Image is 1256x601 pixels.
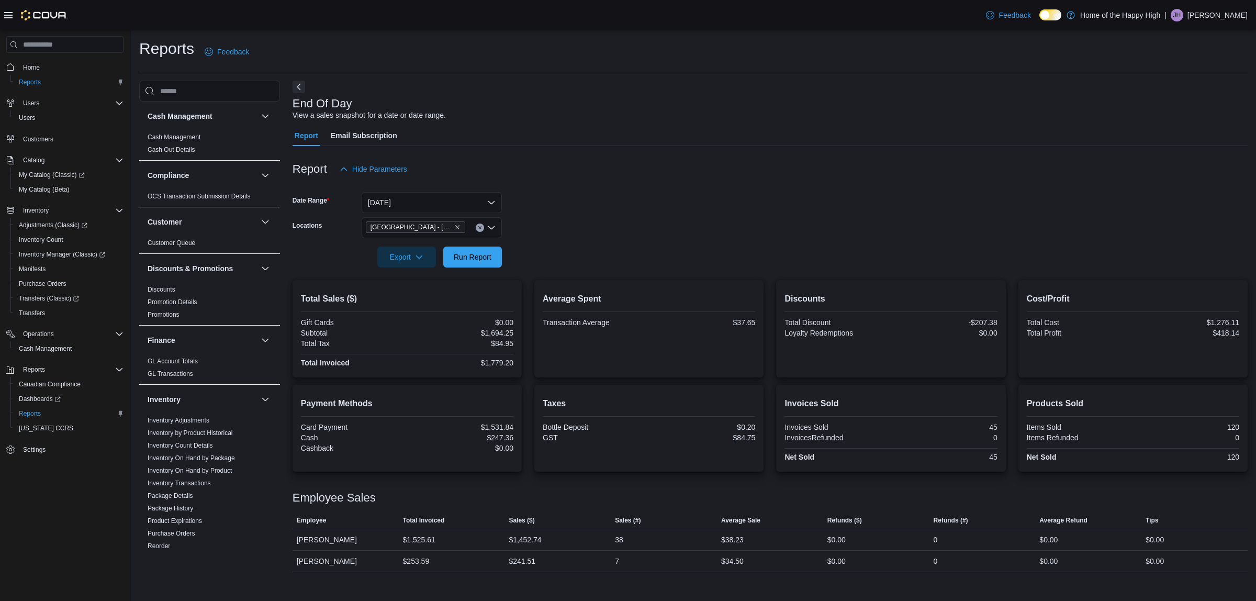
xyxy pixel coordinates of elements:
[301,339,405,348] div: Total Tax
[2,59,128,74] button: Home
[15,233,68,246] a: Inventory Count
[384,247,430,268] span: Export
[217,47,249,57] span: Feedback
[148,416,209,425] span: Inventory Adjustments
[721,555,744,567] div: $34.50
[615,533,623,546] div: 38
[19,328,58,340] button: Operations
[19,78,41,86] span: Reports
[15,307,49,319] a: Transfers
[784,318,889,327] div: Total Discount
[1135,453,1239,461] div: 120
[148,467,232,474] a: Inventory On Hand by Product
[2,442,128,457] button: Settings
[15,233,124,246] span: Inventory Count
[2,96,128,110] button: Users
[10,262,128,276] button: Manifests
[10,377,128,392] button: Canadian Compliance
[148,111,257,121] button: Cash Management
[15,393,65,405] a: Dashboards
[139,131,280,160] div: Cash Management
[148,358,198,365] a: GL Account Totals
[1027,329,1131,337] div: Total Profit
[148,370,193,378] span: GL Transactions
[784,329,889,337] div: Loyalty Redemptions
[1027,318,1131,327] div: Total Cost
[893,453,997,461] div: 45
[409,423,513,431] div: $1,531.84
[15,248,124,261] span: Inventory Manager (Classic)
[10,232,128,247] button: Inventory Count
[293,97,352,110] h3: End Of Day
[10,306,128,320] button: Transfers
[148,480,211,487] a: Inventory Transactions
[293,529,399,550] div: [PERSON_NAME]
[139,414,280,569] div: Inventory
[148,146,195,153] a: Cash Out Details
[335,159,411,180] button: Hide Parameters
[148,542,170,550] a: Reorder
[148,311,180,318] a: Promotions
[15,342,76,355] a: Cash Management
[148,517,202,525] span: Product Expirations
[148,394,257,405] button: Inventory
[784,433,889,442] div: InvoicesRefunded
[301,293,513,305] h2: Total Sales ($)
[19,328,124,340] span: Operations
[19,97,43,109] button: Users
[148,263,257,274] button: Discounts & Promotions
[148,335,175,346] h3: Finance
[893,433,997,442] div: 0
[371,222,452,232] span: [GEOGRAPHIC_DATA] - [GEOGRAPHIC_DATA] - Fire & Flower
[148,394,181,405] h3: Inventory
[10,341,128,356] button: Cash Management
[10,168,128,182] a: My Catalog (Classic)
[10,182,128,197] button: My Catalog (Beta)
[15,219,92,231] a: Adjustments (Classic)
[784,293,997,305] h2: Discounts
[893,329,997,337] div: $0.00
[1187,9,1248,21] p: [PERSON_NAME]
[409,339,513,348] div: $84.95
[615,555,619,567] div: 7
[19,61,44,74] a: Home
[543,433,647,442] div: GST
[1135,329,1239,337] div: $418.14
[148,239,195,247] span: Customer Queue
[148,466,232,475] span: Inventory On Hand by Product
[15,292,83,305] a: Transfers (Classic)
[509,533,541,546] div: $1,452.74
[543,423,647,431] div: Bottle Deposit
[19,185,70,194] span: My Catalog (Beta)
[148,239,195,247] a: Customer Queue
[139,38,194,59] h1: Reports
[10,218,128,232] a: Adjustments (Classic)
[651,318,755,327] div: $37.65
[23,446,46,454] span: Settings
[148,492,193,499] a: Package Details
[301,329,405,337] div: Subtotal
[651,433,755,442] div: $84.75
[999,10,1030,20] span: Feedback
[23,330,54,338] span: Operations
[148,530,195,537] a: Purchase Orders
[148,286,175,293] a: Discounts
[148,263,233,274] h3: Discounts & Promotions
[21,10,68,20] img: Cova
[10,406,128,421] button: Reports
[148,429,233,437] a: Inventory by Product Historical
[301,318,405,327] div: Gift Cards
[784,423,889,431] div: Invoices Sold
[454,224,461,230] button: Remove Edmonton - Clareview - Fire & Flower from selection in this group
[148,298,197,306] a: Promotion Details
[509,555,535,567] div: $241.51
[1146,516,1158,525] span: Tips
[19,154,49,166] button: Catalog
[784,453,814,461] strong: Net Sold
[19,443,124,456] span: Settings
[139,237,280,253] div: Customer
[982,5,1035,26] a: Feedback
[139,190,280,207] div: Compliance
[19,236,63,244] span: Inventory Count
